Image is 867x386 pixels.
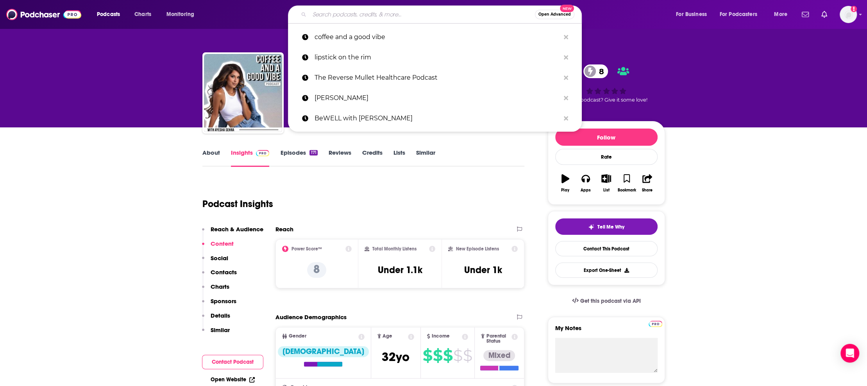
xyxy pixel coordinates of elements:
div: [DEMOGRAPHIC_DATA] [278,346,369,357]
a: Show notifications dropdown [799,8,812,21]
span: $ [443,349,452,362]
span: For Business [676,9,707,20]
a: 8 [583,64,608,78]
a: Similar [416,149,435,167]
div: Bookmark [617,188,636,193]
h2: Power Score™ [291,246,322,252]
button: Export One-Sheet [555,263,658,278]
p: lipstick on the rim [315,47,560,68]
img: Podchaser Pro [649,321,662,327]
a: lipstick on the rim [288,47,582,68]
span: Gender [289,334,306,339]
button: Bookmark [617,169,637,197]
span: $ [463,349,472,362]
p: Details [211,312,230,319]
a: BeWELL with [PERSON_NAME] [288,108,582,129]
button: Show profile menu [840,6,857,23]
h2: Total Monthly Listens [372,246,417,252]
a: The Reverse Mullet Healthcare Podcast [288,68,582,88]
button: Details [202,312,230,326]
span: Podcasts [97,9,120,20]
button: Reach & Audience [202,225,263,240]
span: For Podcasters [720,9,757,20]
h2: Reach [275,225,293,233]
p: coffee and a good vibe [315,27,560,47]
a: Contact This Podcast [555,241,658,256]
label: My Notes [555,324,658,338]
button: open menu [769,8,797,21]
div: Apps [581,188,591,193]
a: Pro website [649,320,662,327]
p: Tobais Stalmann [315,88,560,108]
button: open menu [670,8,717,21]
p: The Reverse Mullet Healthcare Podcast [315,68,560,88]
input: Search podcasts, credits, & more... [309,8,535,21]
span: 32 yo [382,349,409,365]
span: $ [453,349,462,362]
button: Charts [202,283,229,297]
button: Content [202,240,234,254]
div: Open Intercom Messenger [840,344,859,363]
button: Follow [555,129,658,146]
span: $ [423,349,432,362]
span: Open Advanced [538,13,571,16]
button: Play [555,169,576,197]
h2: Audience Demographics [275,313,347,321]
button: Contacts [202,268,237,283]
a: coffee and a good vibe [288,27,582,47]
div: Mixed [483,350,515,361]
button: Social [202,254,228,269]
button: Apps [576,169,596,197]
p: Sponsors [211,297,236,305]
button: Sponsors [202,297,236,312]
span: Monitoring [166,9,194,20]
a: InsightsPodchaser Pro [231,149,270,167]
button: open menu [91,8,130,21]
button: Open AdvancedNew [535,10,574,19]
h1: Podcast Insights [202,198,273,210]
img: Podchaser Pro [256,150,270,156]
svg: Add a profile image [851,6,857,12]
div: 171 [309,150,317,155]
div: List [603,188,610,193]
span: New [560,5,574,12]
button: tell me why sparkleTell Me Why [555,218,658,235]
span: Parental Status [486,334,510,344]
img: Podchaser - Follow, Share and Rate Podcasts [6,7,81,22]
button: List [596,169,616,197]
img: tell me why sparkle [588,224,594,230]
button: Contact Podcast [202,355,263,369]
button: open menu [161,8,204,21]
h3: Under 1.1k [377,264,422,276]
a: [PERSON_NAME] [288,88,582,108]
p: 8 [307,262,326,278]
span: Good podcast? Give it some love! [565,97,647,103]
div: Share [642,188,652,193]
div: 8Good podcast? Give it some love! [548,59,665,108]
a: Credits [362,149,383,167]
span: Age [383,334,392,339]
a: Show notifications dropdown [818,8,830,21]
span: Income [432,334,450,339]
span: Charts [134,9,151,20]
img: Coffee & A Good Vibe [204,54,282,132]
p: BeWELL with Tobais Stalmann [315,108,560,129]
span: 8 [591,64,608,78]
img: User Profile [840,6,857,23]
span: Tell Me Why [597,224,624,230]
p: Social [211,254,228,262]
a: Lists [393,149,405,167]
p: Similar [211,326,230,334]
h3: Under 1k [464,264,502,276]
a: Episodes171 [280,149,317,167]
button: Share [637,169,657,197]
p: Content [211,240,234,247]
button: Similar [202,326,230,341]
a: Open Website [211,376,255,383]
span: $ [433,349,442,362]
a: Charts [129,8,156,21]
h2: New Episode Listens [456,246,499,252]
span: Logged in as Ashley_Beenen [840,6,857,23]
